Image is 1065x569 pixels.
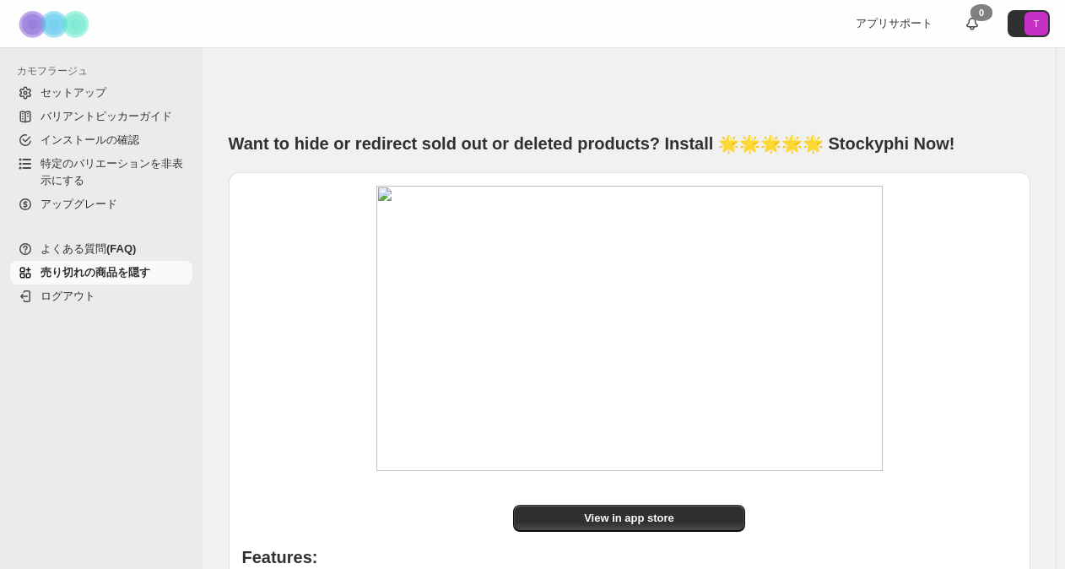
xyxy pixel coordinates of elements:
text: T [1034,19,1040,29]
span: バリアントピッカーガイド [41,110,172,122]
span: カモフラージュ [17,64,194,78]
span: ログアウト [41,290,95,302]
div: 0 [970,4,992,21]
button: イニシャルTのアバター [1008,10,1050,37]
a: アップグレード [10,192,192,216]
img: image [376,186,883,471]
a: セットアップ [10,81,192,105]
a: View in app store [513,505,745,532]
h1: Features: [242,549,1017,566]
span: アップグレード [41,198,117,210]
span: アプリサポート [856,17,933,30]
a: 0 [964,15,981,32]
h1: Want to hide or redirect sold out or deleted products? Install 🌟🌟🌟🌟🌟 Stockyphi Now! [229,132,1030,155]
a: ログアウト [10,284,192,308]
a: 売り切れの商品を隠す [10,261,192,284]
img: カモフラージュ [14,1,98,47]
a: バリアントピッカーガイド [10,105,192,128]
span: View in app store [584,510,674,527]
a: 特定のバリエーションを非表示にする [10,152,192,192]
span: よくある質問(FAQ) [41,242,136,255]
a: インストールの確認 [10,128,192,152]
span: 特定のバリエーションを非表示にする [41,157,183,187]
a: よくある質問(FAQ) [10,237,192,261]
span: インストールの確認 [41,133,139,146]
span: セットアップ [41,86,106,99]
span: 売り切れの商品を隠す [41,266,150,279]
span: イニシャルTのアバター [1024,12,1048,35]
